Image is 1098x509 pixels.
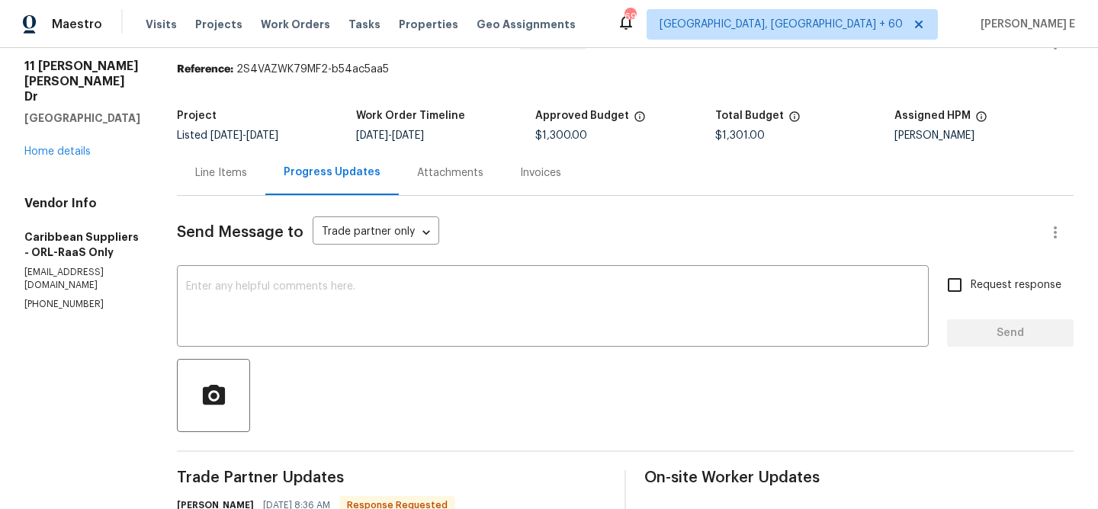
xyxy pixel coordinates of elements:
p: [PHONE_NUMBER] [24,298,140,311]
div: Invoices [520,165,561,181]
h5: Project [177,110,217,121]
span: - [356,130,424,141]
h5: Approved Budget [535,110,629,121]
span: The hpm assigned to this work order. [975,110,987,130]
span: [DATE] [356,130,388,141]
span: [DATE] [246,130,278,141]
h5: Work Order Timeline [356,110,465,121]
span: - [210,130,278,141]
span: [GEOGRAPHIC_DATA], [GEOGRAPHIC_DATA] + 60 [660,17,903,32]
span: $1,300.00 [535,130,587,141]
span: On-site Worker Updates [644,470,1074,485]
div: 2S4VAZWK79MF2-b54ac5aa5 [177,62,1074,77]
span: Request response [971,277,1061,293]
h4: Vendor Info [24,196,140,211]
span: Projects [195,17,242,32]
span: Work Orders [261,17,330,32]
div: Attachments [417,165,483,181]
h5: Caribbean Suppliers - ORL-RaaS Only [24,229,140,260]
h5: Assigned HPM [894,110,971,121]
span: Geo Assignments [477,17,576,32]
span: Listed [177,130,278,141]
span: Maestro [52,17,102,32]
span: Properties [399,17,458,32]
span: [DATE] [392,130,424,141]
span: [DATE] [210,130,242,141]
a: Home details [24,146,91,157]
h5: [GEOGRAPHIC_DATA] [24,110,140,126]
div: Progress Updates [284,165,380,180]
span: The total cost of line items that have been approved by both Opendoor and the Trade Partner. This... [634,110,646,130]
span: Send Message to [177,225,303,240]
div: 693 [624,9,635,24]
span: The total cost of line items that have been proposed by Opendoor. This sum includes line items th... [788,110,801,130]
div: Line Items [195,165,247,181]
b: Reference: [177,64,233,75]
span: [PERSON_NAME] E [974,17,1075,32]
div: Trade partner only [313,220,439,245]
div: [PERSON_NAME] [894,130,1074,141]
span: Tasks [348,19,380,30]
span: Trade Partner Updates [177,470,606,485]
h5: Total Budget [715,110,784,121]
span: $1,301.00 [715,130,765,141]
h2: 11 [PERSON_NAME] [PERSON_NAME] Dr [24,59,140,104]
span: Visits [146,17,177,32]
p: [EMAIL_ADDRESS][DOMAIN_NAME] [24,266,140,292]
